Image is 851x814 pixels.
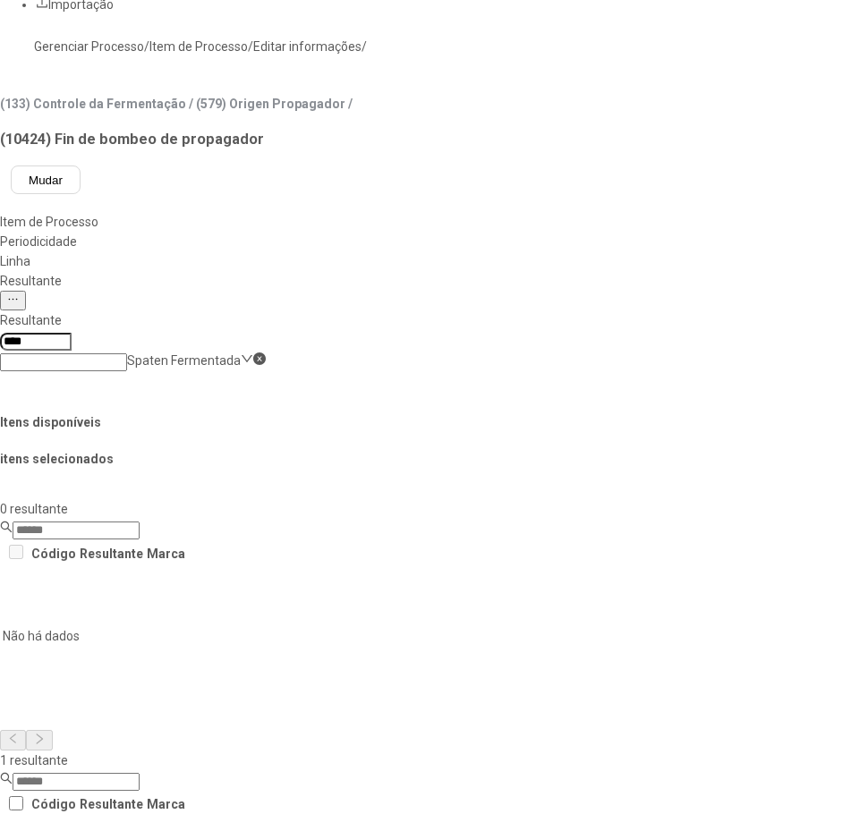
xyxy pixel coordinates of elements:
a: Gerenciar Processo [34,39,144,54]
nz-select-item: Spaten Fermentada [127,353,241,368]
p: Não há dados [3,626,326,646]
a: Item de Processo [149,39,248,54]
nz-breadcrumb-separator: / [362,39,367,54]
span: Mudar [29,174,63,187]
nz-breadcrumb-separator: / [144,39,149,54]
a: Editar informações [253,39,362,54]
th: Resultante [79,541,144,565]
nz-breadcrumb-separator: / [248,39,253,54]
button: Mudar [11,165,81,194]
th: Marca [146,541,186,565]
th: Código [30,541,77,565]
